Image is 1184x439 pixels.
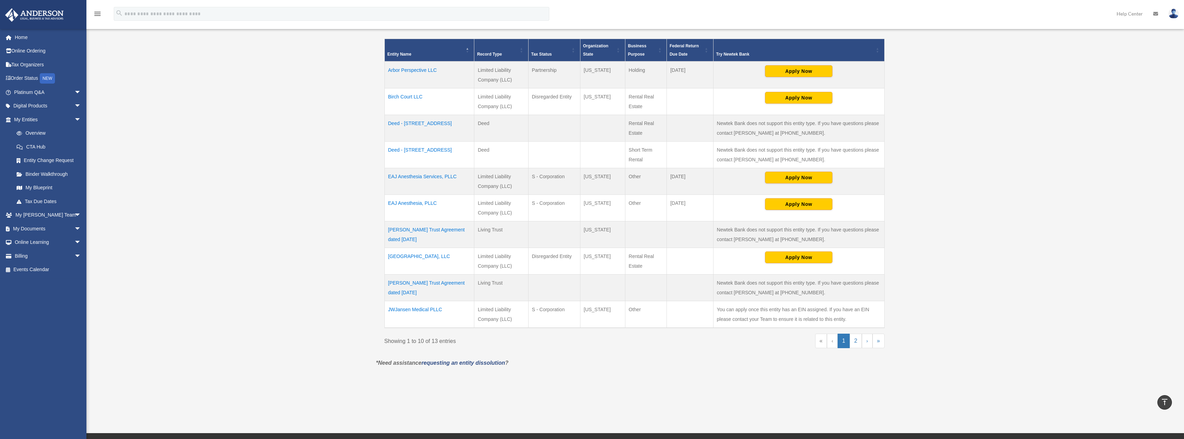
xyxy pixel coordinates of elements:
span: arrow_drop_down [74,249,88,263]
td: [US_STATE] [580,88,625,115]
td: S - Corporation [528,301,580,328]
td: Newtek Bank does not support this entity type. If you have questions please contact [PERSON_NAME]... [713,115,884,142]
td: Holding [625,61,666,88]
td: JWJansen Medical PLLC [384,301,474,328]
a: Events Calendar [5,263,92,277]
td: [US_STATE] [580,248,625,275]
span: Entity Name [388,52,411,57]
a: First [815,334,827,348]
td: Rental Real Estate [625,248,666,275]
a: Billingarrow_drop_down [5,249,92,263]
td: Disregarded Entity [528,248,580,275]
th: Try Newtek Bank : Activate to sort [713,39,884,62]
td: Deed - [STREET_ADDRESS] [384,115,474,142]
td: [US_STATE] [580,301,625,328]
span: arrow_drop_down [74,208,88,222]
span: Business Purpose [628,44,646,57]
a: Last [873,334,885,348]
td: Short Term Rental [625,142,666,168]
td: Birch Court LLC [384,88,474,115]
a: Platinum Q&Aarrow_drop_down [5,85,92,99]
button: Apply Now [765,251,832,263]
a: Home [5,30,92,44]
td: Newtek Bank does not support this entity type. If you have questions please contact [PERSON_NAME]... [713,221,884,248]
div: Showing 1 to 10 of 13 entries [384,334,630,346]
td: You can apply once this entity has an EIN assigned. If you have an EIN please contact your Team t... [713,301,884,328]
td: Deed [474,115,528,142]
a: Overview [10,126,85,140]
td: Living Trust [474,275,528,301]
a: vertical_align_top [1157,395,1172,410]
td: [DATE] [666,168,713,195]
td: Other [625,301,666,328]
td: [PERSON_NAME] Trust Agreement dated [DATE] [384,221,474,248]
a: Previous [827,334,838,348]
td: Limited Liability Company (LLC) [474,195,528,221]
a: Online Ordering [5,44,92,58]
a: CTA Hub [10,140,88,154]
a: 2 [850,334,862,348]
a: 1 [838,334,850,348]
td: S - Corporation [528,195,580,221]
a: Tax Due Dates [10,194,88,208]
a: Order StatusNEW [5,71,92,86]
td: S - Corporation [528,168,580,195]
button: Apply Now [765,92,832,104]
button: Apply Now [765,65,832,77]
i: vertical_align_top [1160,398,1169,406]
a: My Documentsarrow_drop_down [5,222,92,236]
button: Apply Now [765,198,832,210]
a: requesting an entity dissolution [421,360,505,366]
td: Limited Liability Company (LLC) [474,248,528,275]
td: EAJ Anesthesia, PLLC [384,195,474,221]
a: My [PERSON_NAME] Teamarrow_drop_down [5,208,92,222]
th: Entity Name: Activate to invert sorting [384,39,474,62]
td: Rental Real Estate [625,88,666,115]
span: arrow_drop_down [74,222,88,236]
td: Limited Liability Company (LLC) [474,301,528,328]
td: [DATE] [666,61,713,88]
td: Newtek Bank does not support this entity type. If you have questions please contact [PERSON_NAME]... [713,142,884,168]
th: Record Type: Activate to sort [474,39,528,62]
button: Apply Now [765,172,832,183]
div: Try Newtek Bank [716,50,874,58]
td: Living Trust [474,221,528,248]
a: Binder Walkthrough [10,167,88,181]
th: Federal Return Due Date: Activate to sort [666,39,713,62]
td: Deed - [STREET_ADDRESS] [384,142,474,168]
td: Newtek Bank does not support this entity type. If you have questions please contact [PERSON_NAME]... [713,275,884,301]
span: arrow_drop_down [74,113,88,127]
i: menu [93,10,102,18]
th: Business Purpose: Activate to sort [625,39,666,62]
td: [US_STATE] [580,221,625,248]
td: Deed [474,142,528,168]
span: arrow_drop_down [74,236,88,250]
a: Digital Productsarrow_drop_down [5,99,92,113]
td: [US_STATE] [580,195,625,221]
img: User Pic [1168,9,1179,19]
a: My Entitiesarrow_drop_down [5,113,88,126]
td: Rental Real Estate [625,115,666,142]
span: Tax Status [531,52,552,57]
td: [DATE] [666,195,713,221]
span: Federal Return Due Date [670,44,699,57]
td: Limited Liability Company (LLC) [474,88,528,115]
td: [US_STATE] [580,168,625,195]
th: Organization State: Activate to sort [580,39,625,62]
div: NEW [40,73,55,84]
td: Disregarded Entity [528,88,580,115]
td: [GEOGRAPHIC_DATA], LLC [384,248,474,275]
td: Other [625,168,666,195]
td: EAJ Anesthesia Services, PLLC [384,168,474,195]
a: Entity Change Request [10,154,88,168]
a: Next [862,334,873,348]
td: [US_STATE] [580,61,625,88]
span: Organization State [583,44,608,57]
a: My Blueprint [10,181,88,195]
td: [PERSON_NAME] Trust Agreement dated [DATE] [384,275,474,301]
a: Tax Organizers [5,58,92,71]
td: Partnership [528,61,580,88]
i: search [115,9,123,17]
em: *Need assistance ? [376,360,509,366]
